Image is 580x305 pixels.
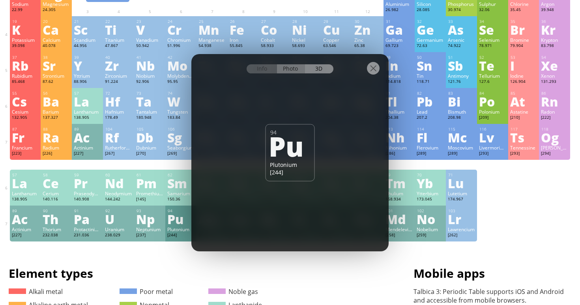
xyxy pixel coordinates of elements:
div: Vanadium [136,37,163,43]
div: Livermorium [479,144,506,151]
div: [286] [385,151,413,157]
div: Titanium [105,37,132,43]
div: Info [247,64,277,73]
div: Tin [417,73,444,79]
div: 32.06 [479,7,506,13]
div: Aluminium [385,1,413,7]
div: Ts [510,131,537,144]
div: Cs [12,95,39,108]
div: Tungsten [167,109,195,115]
div: Zr [105,59,132,72]
div: Fr [12,131,39,144]
div: Tl [385,95,413,108]
div: 93 [137,208,163,213]
div: 24 [168,19,195,24]
div: Np [136,213,163,225]
div: 49 [386,55,413,60]
div: 69.723 [385,43,413,49]
div: 86 [541,91,568,96]
div: In [385,59,413,72]
div: 40.078 [43,43,70,49]
div: [293] [479,151,506,157]
div: Thallium [385,109,413,115]
div: Photo [277,64,305,73]
div: 208.98 [448,115,475,121]
div: Arsenic [448,37,475,43]
div: 34 [479,19,506,24]
div: 137.327 [43,115,70,121]
div: 30 [355,19,382,24]
div: 74.922 [448,43,475,49]
div: Cu [323,23,350,36]
div: Ga [385,23,413,36]
div: 89 [74,127,101,132]
div: 30.974 [448,7,475,13]
div: Cr [167,23,195,36]
div: 84 [479,91,506,96]
div: 58.933 [261,43,288,49]
div: Br [510,23,537,36]
div: 32 [417,19,444,24]
div: 113 [386,127,413,132]
div: Bromine [510,37,537,43]
div: Nd [105,177,132,189]
div: Ytterbium [417,190,444,196]
div: 207.2 [417,115,444,121]
div: Sm [167,177,195,189]
div: 28.085 [417,7,444,13]
div: 118 [541,127,568,132]
div: 69 [386,172,413,178]
div: Cesium [12,109,39,115]
div: 55 [12,91,39,96]
div: Bi [448,95,475,108]
div: 88.906 [74,79,101,85]
div: U [105,213,132,225]
div: Scandium [74,37,101,43]
div: 73 [137,91,163,96]
div: Ca [43,23,70,36]
div: Mn [198,23,226,36]
div: Rubidium [12,73,39,79]
div: Pa [74,213,101,225]
div: [209] [479,115,506,121]
div: 101 [386,208,413,213]
div: 90 [43,208,70,213]
div: 178.49 [105,115,132,121]
div: Francium [12,144,39,151]
div: 57 [12,172,39,178]
div: Ge [417,23,444,36]
div: Tennessine [510,144,537,151]
div: 51.996 [167,43,195,49]
div: [269] [167,151,195,157]
div: 62 [168,172,195,178]
div: 85 [511,91,537,96]
div: Fe [230,23,257,36]
div: Yttrium [74,73,101,79]
div: 19 [12,19,39,24]
div: 87 [12,127,39,132]
div: 55.845 [230,43,257,49]
div: 78.971 [479,43,506,49]
div: 56 [43,91,70,96]
div: Lu [448,177,475,189]
div: Ac [74,131,101,144]
div: Sn [417,59,444,72]
div: [223] [12,151,39,157]
div: 26 [230,19,257,24]
div: 83 [448,91,475,96]
div: Sg [167,131,195,144]
div: Gallium [385,37,413,43]
div: 41 [137,55,163,60]
div: 144.242 [105,196,132,203]
div: [293] [510,151,537,157]
div: 54 [541,55,568,60]
div: Y [74,59,101,72]
div: Flerovium [417,144,444,151]
div: 63.546 [323,43,350,49]
div: 39.948 [541,7,568,13]
div: Sc [74,23,101,36]
div: Samarium [167,190,195,196]
div: 121.76 [448,79,475,85]
div: 118.71 [417,79,444,85]
div: Fl [417,131,444,144]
